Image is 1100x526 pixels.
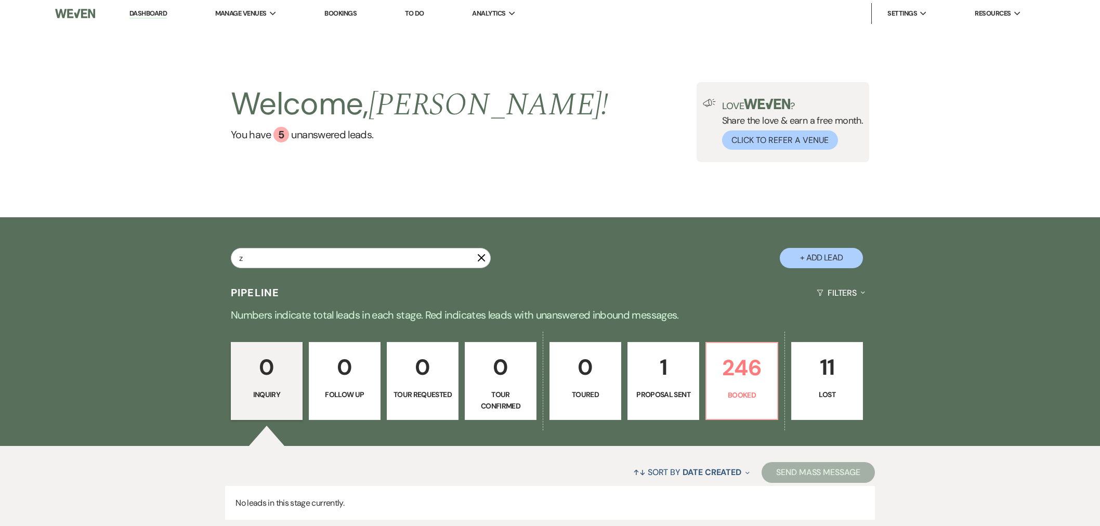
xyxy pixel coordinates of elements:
p: Proposal Sent [634,389,692,400]
div: 5 [273,127,289,142]
p: 0 [238,350,296,385]
p: Love ? [722,99,863,111]
a: 11Lost [791,342,863,420]
p: Tour Requested [394,389,452,400]
a: 0Follow Up [309,342,381,420]
a: 0Tour Requested [387,342,459,420]
button: Send Mass Message [762,462,875,483]
img: Weven Logo [55,3,95,24]
span: Settings [887,8,917,19]
p: Toured [556,389,614,400]
a: Bookings [324,9,357,18]
span: [PERSON_NAME] ! [369,81,609,129]
span: Resources [975,8,1011,19]
p: Follow Up [316,389,374,400]
h2: Welcome, [231,82,609,127]
span: Manage Venues [215,8,267,19]
input: Search by name, event date, email address or phone number [231,248,491,268]
img: weven-logo-green.svg [744,99,790,109]
p: 0 [472,350,530,385]
p: Tour Confirmed [472,389,530,412]
button: Sort By Date Created [629,458,754,486]
a: 246Booked [705,342,778,420]
p: 0 [316,350,374,385]
a: You have 5 unanswered leads. [231,127,609,142]
p: Booked [713,389,771,401]
p: 1 [634,350,692,385]
a: To Do [405,9,424,18]
p: 0 [556,350,614,385]
a: 0Tour Confirmed [465,342,536,420]
button: Filters [813,279,869,307]
span: ↑↓ [633,467,646,478]
p: Numbers indicate total leads in each stage. Red indicates leads with unanswered inbound messages. [176,307,924,323]
button: + Add Lead [780,248,863,268]
a: 1Proposal Sent [627,342,699,420]
span: Date Created [683,467,741,478]
p: 246 [713,350,771,385]
p: Inquiry [238,389,296,400]
div: Share the love & earn a free month. [716,99,863,150]
a: Dashboard [129,9,167,19]
p: Lost [798,389,856,400]
a: 0Toured [549,342,621,420]
img: loud-speaker-illustration.svg [703,99,716,107]
button: Click to Refer a Venue [722,130,838,150]
h3: Pipeline [231,285,280,300]
p: 0 [394,350,452,385]
span: Analytics [472,8,505,19]
p: No leads in this stage currently. [225,486,875,520]
p: 11 [798,350,856,385]
a: 0Inquiry [231,342,303,420]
